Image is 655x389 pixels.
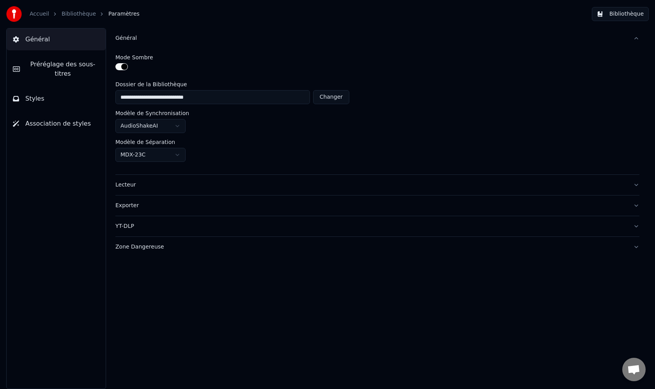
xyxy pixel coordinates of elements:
[622,358,646,381] div: Ouvrir le chat
[7,53,106,85] button: Préréglage des sous-titres
[7,28,106,50] button: Général
[7,88,106,110] button: Styles
[115,55,153,60] label: Mode Sombre
[115,175,639,195] button: Lecteur
[115,216,639,236] button: YT-DLP
[115,28,639,48] button: Général
[115,222,627,230] div: YT-DLP
[62,10,96,18] a: Bibliothèque
[592,7,649,21] button: Bibliothèque
[7,113,106,135] button: Association de styles
[115,110,189,116] label: Modèle de Synchronisation
[313,90,349,104] button: Changer
[25,119,91,128] span: Association de styles
[115,82,349,87] label: Dossier de la Bibliothèque
[30,10,140,18] nav: breadcrumb
[115,48,639,174] div: Général
[115,181,627,189] div: Lecteur
[115,202,627,210] div: Exporter
[115,195,639,216] button: Exporter
[25,94,44,103] span: Styles
[115,139,175,145] label: Modèle de Séparation
[115,243,627,251] div: Zone Dangereuse
[6,6,22,22] img: youka
[115,237,639,257] button: Zone Dangereuse
[30,10,49,18] a: Accueil
[25,35,50,44] span: Général
[108,10,140,18] span: Paramètres
[115,34,627,42] div: Général
[26,60,99,78] span: Préréglage des sous-titres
